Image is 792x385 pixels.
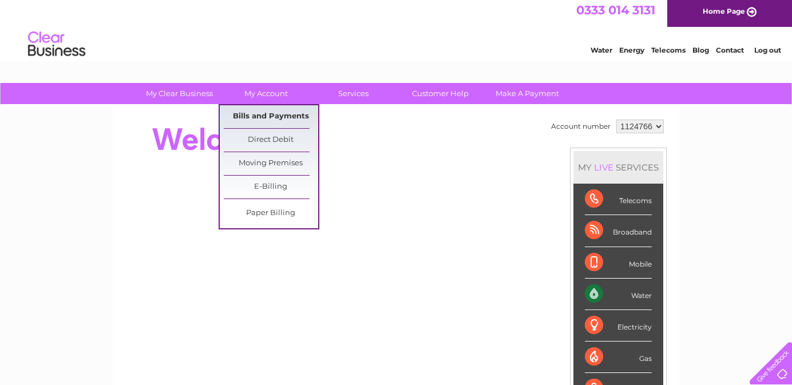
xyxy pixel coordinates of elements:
div: MY SERVICES [573,151,663,184]
div: Mobile [585,247,652,279]
a: Paper Billing [224,202,318,225]
a: Telecoms [651,49,686,57]
div: Telecoms [585,184,652,215]
a: Moving Premises [224,152,318,175]
a: Log out [754,49,781,57]
a: Services [306,83,401,104]
div: Electricity [585,310,652,342]
div: Broadband [585,215,652,247]
td: Account number [548,117,613,136]
a: Blog [692,49,709,57]
div: Clear Business is a trading name of Verastar Limited (registered in [GEOGRAPHIC_DATA] No. 3667643... [126,6,667,55]
a: Make A Payment [480,83,575,104]
a: 0333 014 3131 [576,6,655,20]
a: Direct Debit [224,129,318,152]
div: LIVE [592,162,616,173]
a: Contact [716,49,744,57]
a: Customer Help [393,83,488,104]
div: Gas [585,342,652,373]
a: My Clear Business [132,83,227,104]
a: My Account [219,83,314,104]
a: Energy [619,49,644,57]
a: Water [591,49,612,57]
a: Bills and Payments [224,105,318,128]
a: E-Billing [224,176,318,199]
div: Water [585,279,652,310]
img: logo.png [27,30,86,65]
